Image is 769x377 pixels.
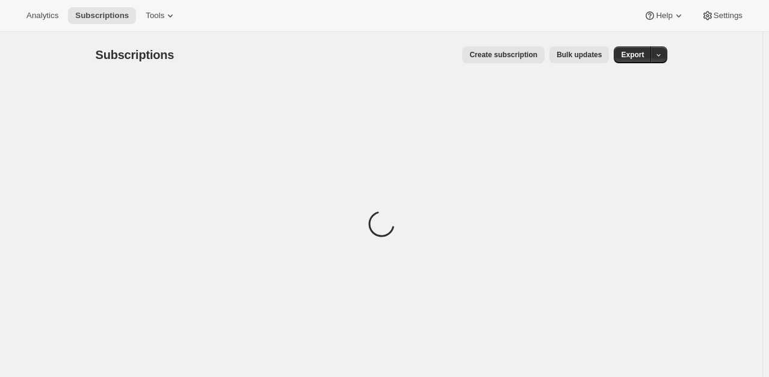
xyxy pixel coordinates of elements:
button: Bulk updates [549,46,609,63]
span: Tools [146,11,164,20]
button: Tools [138,7,184,24]
span: Help [656,11,672,20]
button: Export [614,46,651,63]
span: Create subscription [469,50,537,60]
button: Create subscription [462,46,545,63]
span: Export [621,50,644,60]
span: Bulk updates [557,50,602,60]
button: Help [637,7,691,24]
button: Settings [694,7,750,24]
span: Settings [714,11,743,20]
button: Subscriptions [68,7,136,24]
span: Subscriptions [96,48,174,61]
span: Analytics [26,11,58,20]
span: Subscriptions [75,11,129,20]
button: Analytics [19,7,66,24]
